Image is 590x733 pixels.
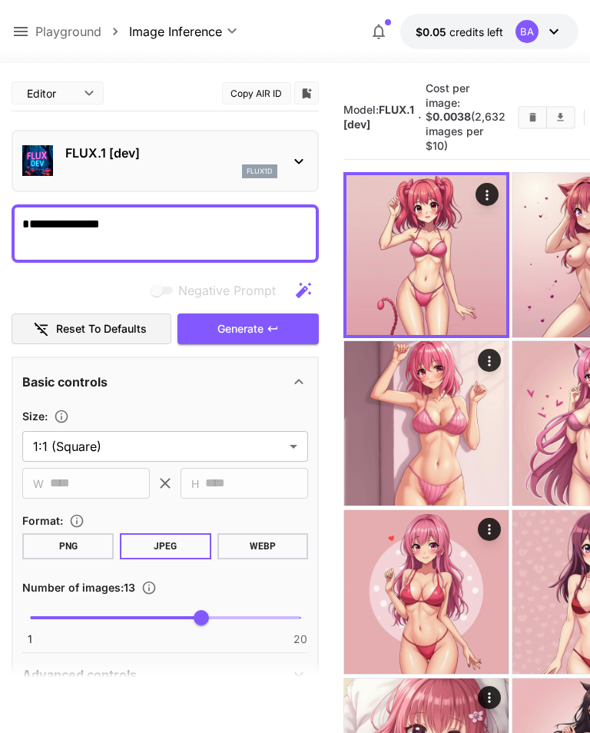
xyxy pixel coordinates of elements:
span: Size : [22,410,48,423]
div: FLUX.1 [dev]flux1d [22,138,308,184]
p: · [418,108,422,127]
span: Generate [217,320,264,339]
span: Number of images : 13 [22,581,135,594]
div: Actions [478,349,501,372]
button: Specify how many images to generate in a single request. Each image generation will be charged se... [135,580,163,595]
span: 1 [28,632,32,647]
div: Actions [476,183,499,206]
p: flux1d [247,166,273,177]
span: W [33,475,44,493]
button: Adjust the dimensions of the generated image by specifying its width and height in pixels, or sel... [48,409,75,424]
button: Copy AIR ID [222,82,291,104]
span: Negative prompts are not compatible with the selected model. [147,280,288,300]
img: 9k= [344,341,509,506]
button: PNG [22,533,114,559]
span: credits left [449,25,503,38]
nav: breadcrumb [35,22,129,41]
button: Download All [547,108,574,128]
span: $0.05 [416,25,449,38]
div: BA [515,20,539,43]
img: 2Q== [344,510,509,675]
div: Clear ImagesDownload All [518,106,575,129]
span: Negative Prompt [178,281,276,300]
span: Format : [22,514,63,527]
span: Model: [343,103,414,131]
button: JPEG [120,533,211,559]
img: 9k= [346,175,506,335]
a: Playground [35,22,101,41]
button: Reset to defaults [12,313,171,345]
div: Actions [478,686,501,709]
div: Basic controls [22,363,308,400]
span: Image Inference [129,22,222,41]
div: Advanced controls [22,656,308,693]
button: $0.05BA [400,14,578,49]
button: Generate [177,313,319,345]
button: Add to library [300,84,313,102]
button: WEBP [217,533,309,559]
div: $0.05 [416,24,503,40]
span: 1:1 (Square) [33,437,283,456]
span: H [191,475,199,493]
b: FLUX.1 [dev] [343,103,414,131]
span: Cost per image: $ (2,632 images per $10) [426,81,505,152]
span: 20 [293,632,307,647]
b: 0.0038 [433,110,471,123]
button: Choose the file format for the output image. [63,513,91,529]
p: FLUX.1 [dev] [65,144,277,162]
p: Basic controls [22,373,108,391]
div: Actions [478,518,501,541]
button: Clear Images [519,108,546,128]
span: Editor [27,85,75,101]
